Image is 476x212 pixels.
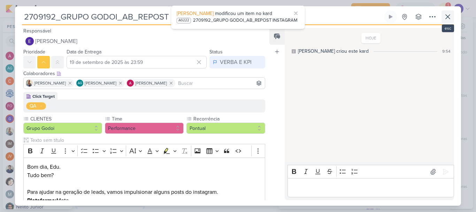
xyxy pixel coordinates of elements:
div: 2709192_GRUPO GODOI_AB_REPOST INSTAGRAM [193,17,298,24]
input: Buscar [177,79,263,87]
div: VERBA E KPI [220,58,252,66]
label: Status [209,49,223,55]
span: [PERSON_NAME] [135,80,167,86]
button: Performance [105,123,184,134]
strong: Plataforma: [27,197,56,204]
input: Select a date [67,56,207,68]
p: Meta [27,196,261,205]
div: Editor toolbar [23,144,265,158]
span: [PERSON_NAME] [35,37,77,45]
div: Click Target [32,93,55,100]
p: Para ajudar na geração de leads, vamos impulsionar alguns posts do instagram. [27,188,261,196]
p: AG [78,82,82,85]
div: 9:54 [442,48,451,54]
span: [PERSON_NAME] [34,80,66,86]
button: Pontual [186,123,265,134]
p: Tudo bem? [27,171,261,180]
input: Kard Sem Título [22,10,383,23]
span: [PERSON_NAME] [177,10,214,16]
label: Data de Entrega [67,49,101,55]
div: Editor editing area: main [287,178,454,197]
button: Grupo Godoi [23,123,102,134]
img: Eduardo Quaresma [25,37,34,45]
button: [PERSON_NAME] [23,35,265,47]
div: AG222 [177,18,191,23]
input: Texto sem título [29,137,265,144]
label: Time [111,115,184,123]
div: Aline Gimenez Graciano [76,80,83,87]
div: Editor toolbar [287,165,454,178]
div: QA [30,102,36,110]
span: [PERSON_NAME] [85,80,116,86]
div: Ligar relógio [388,14,393,20]
span: modificou um item no kard [215,10,272,16]
p: Bom dia, Edu. [27,163,261,171]
label: Responsável [23,28,51,34]
img: Alessandra Gomes [127,80,134,87]
img: Iara Santos [26,80,33,87]
button: VERBA E KPI [209,56,265,68]
div: esc [442,24,454,32]
label: Prioridade [23,49,45,55]
div: Colaboradores [23,70,265,77]
label: CLIENTES [30,115,102,123]
div: [PERSON_NAME] criou este kard [298,47,369,55]
label: Recorrência [193,115,265,123]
